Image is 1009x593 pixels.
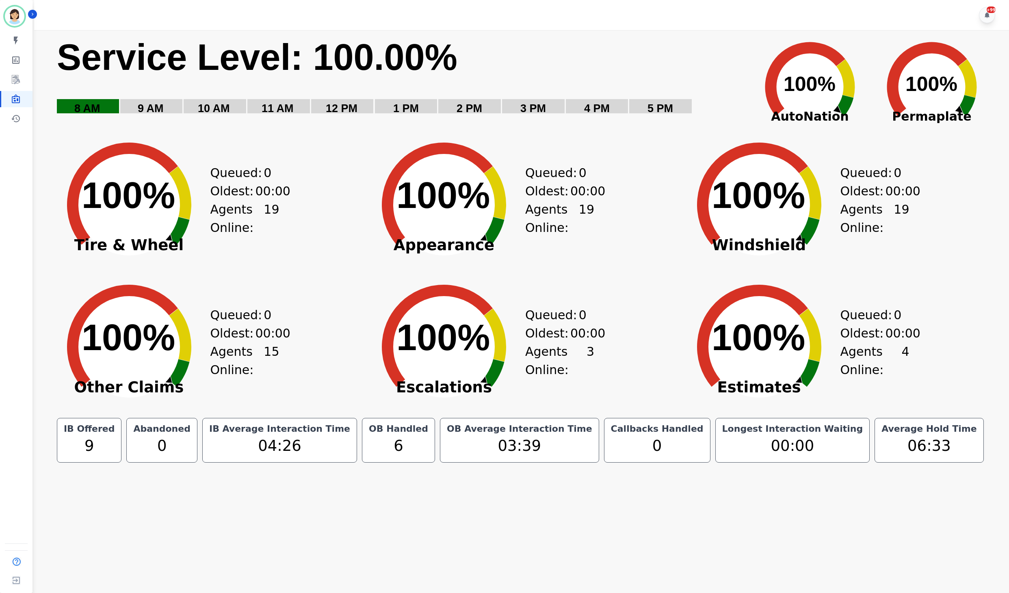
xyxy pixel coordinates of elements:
span: Escalations [363,383,525,392]
div: Agents Online: [525,342,594,379]
div: 04:26 [208,435,352,457]
span: 15 [264,342,279,379]
div: Agents Online: [210,200,279,237]
span: 00:00 [885,324,920,342]
span: 00:00 [885,182,920,200]
text: 9 AM [138,102,164,115]
div: 03:39 [445,435,594,457]
div: Agents Online: [210,342,279,379]
span: 4 [901,342,909,379]
div: Oldest: [210,324,271,342]
text: 100% [82,175,175,216]
div: 0 [132,435,192,457]
span: Permaplate [871,107,993,126]
div: Oldest: [210,182,271,200]
div: 06:33 [880,435,978,457]
text: 100% [396,317,490,358]
div: 9 [62,435,117,457]
text: 100% [784,73,836,95]
text: 100% [712,175,805,216]
span: Estimates [678,383,840,392]
text: 100% [82,317,175,358]
text: 2 PM [457,102,482,115]
div: Oldest: [840,182,901,200]
div: OB Handled [367,423,430,435]
text: 8 AM [74,102,100,115]
span: 00:00 [570,324,605,342]
div: Queued: [525,306,586,324]
span: 00:00 [255,182,290,200]
svg: Service Level: 0% [56,35,744,127]
div: +99 [987,6,996,13]
div: Longest Interaction Waiting [721,423,865,435]
text: 100% [712,317,805,358]
span: 19 [264,200,279,237]
div: Agents Online: [840,342,909,379]
span: 0 [264,164,271,182]
div: Queued: [840,164,901,182]
img: Bordered avatar [5,6,24,26]
span: 19 [894,200,909,237]
span: 19 [579,200,594,237]
text: Service Level: 100.00% [57,37,457,78]
text: 1 PM [393,102,419,115]
div: Callbacks Handled [609,423,705,435]
text: 11 AM [262,102,294,115]
span: Other Claims [48,383,210,392]
span: 0 [579,164,587,182]
span: 0 [264,306,271,324]
span: 0 [894,306,901,324]
span: 0 [579,306,587,324]
div: Oldest: [525,324,586,342]
div: 00:00 [721,435,865,457]
div: Queued: [525,164,586,182]
text: 100% [396,175,490,216]
div: Average Hold Time [880,423,978,435]
span: 0 [894,164,901,182]
div: Abandoned [132,423,192,435]
div: Oldest: [525,182,586,200]
div: 0 [609,435,705,457]
text: 12 PM [326,102,357,115]
span: Tire & Wheel [48,241,210,249]
div: Queued: [840,306,901,324]
div: IB Average Interaction Time [208,423,352,435]
text: 100% [905,73,957,95]
div: 6 [367,435,430,457]
div: Agents Online: [840,200,909,237]
span: Windshield [678,241,840,249]
text: 4 PM [584,102,610,115]
div: Agents Online: [525,200,594,237]
span: Appearance [363,241,525,249]
text: 3 PM [520,102,546,115]
div: IB Offered [62,423,117,435]
div: OB Average Interaction Time [445,423,594,435]
text: 5 PM [647,102,673,115]
span: 00:00 [570,182,605,200]
span: AutoNation [749,107,871,126]
div: Queued: [210,164,271,182]
div: Queued: [210,306,271,324]
div: Oldest: [840,324,901,342]
span: 3 [587,342,594,379]
text: 10 AM [198,102,230,115]
span: 00:00 [255,324,290,342]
